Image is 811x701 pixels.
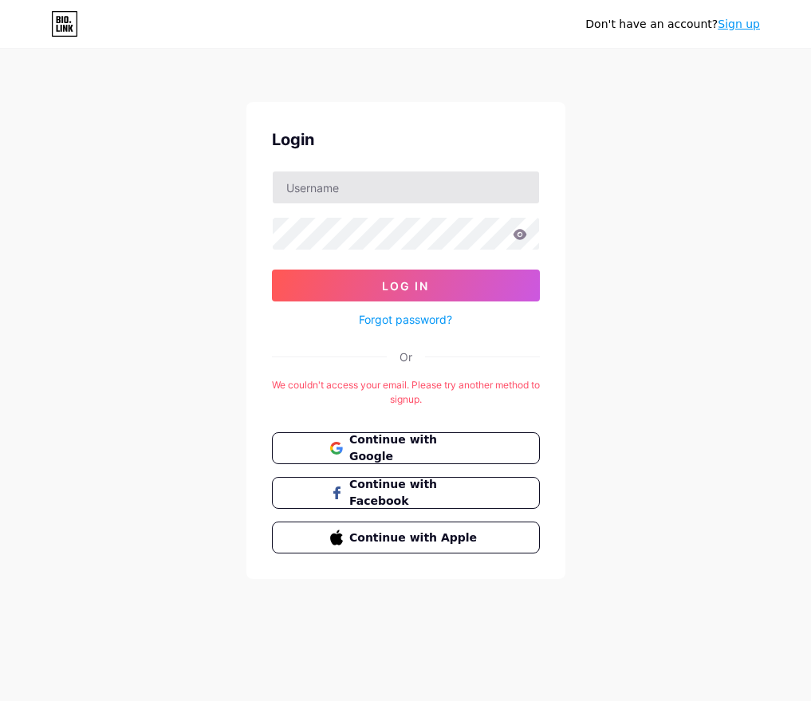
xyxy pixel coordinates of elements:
[349,530,481,546] span: Continue with Apple
[359,311,452,328] a: Forgot password?
[272,477,540,509] button: Continue with Facebook
[349,476,481,510] span: Continue with Facebook
[272,522,540,553] button: Continue with Apple
[272,432,540,464] button: Continue with Google
[273,171,539,203] input: Username
[718,18,760,30] a: Sign up
[400,349,412,365] div: Or
[585,16,760,33] div: Don't have an account?
[272,378,540,407] div: We couldn't access your email. Please try another method to signup.
[272,270,540,301] button: Log In
[272,128,540,152] div: Login
[382,279,429,293] span: Log In
[349,431,481,465] span: Continue with Google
